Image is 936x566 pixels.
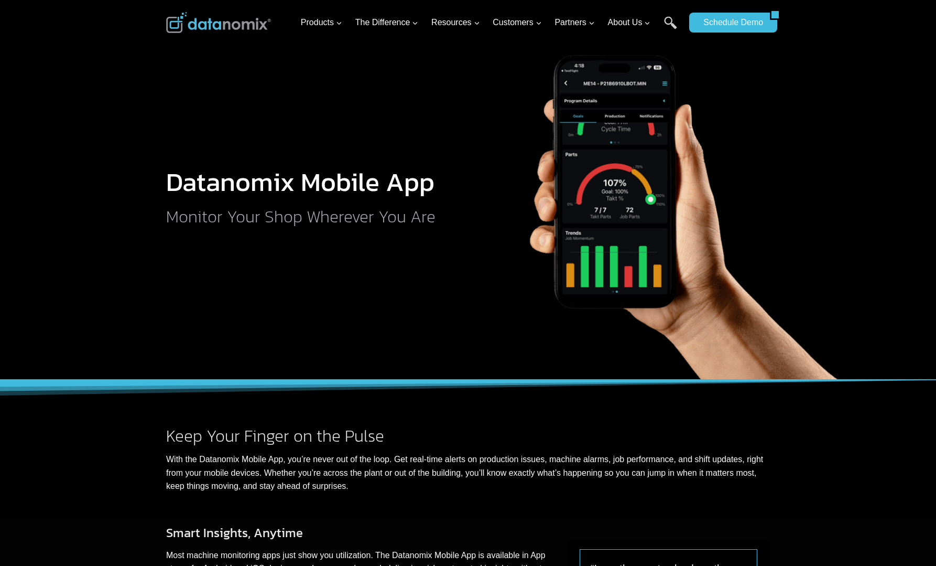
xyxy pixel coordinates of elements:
a: Search [664,16,677,40]
img: Datanomix [166,12,271,33]
nav: Primary Navigation [297,6,684,40]
h3: Smart Insights, Anytime [166,524,550,542]
h2: Keep Your Finger on the Pulse [166,428,770,444]
span: The Difference [355,16,419,29]
p: With the Datanomix Mobile App, you’re never out of the loop. Get real-time alerts on production i... [166,453,770,493]
h1: Datanomix Mobile App [166,169,444,195]
a: Schedule Demo [689,13,770,33]
span: About Us [608,16,651,29]
span: Resources [431,16,480,29]
span: Customers [493,16,541,29]
h2: Monitor Your Shop Wherever You Are [166,208,444,225]
span: Products [301,16,342,29]
span: Partners [554,16,594,29]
